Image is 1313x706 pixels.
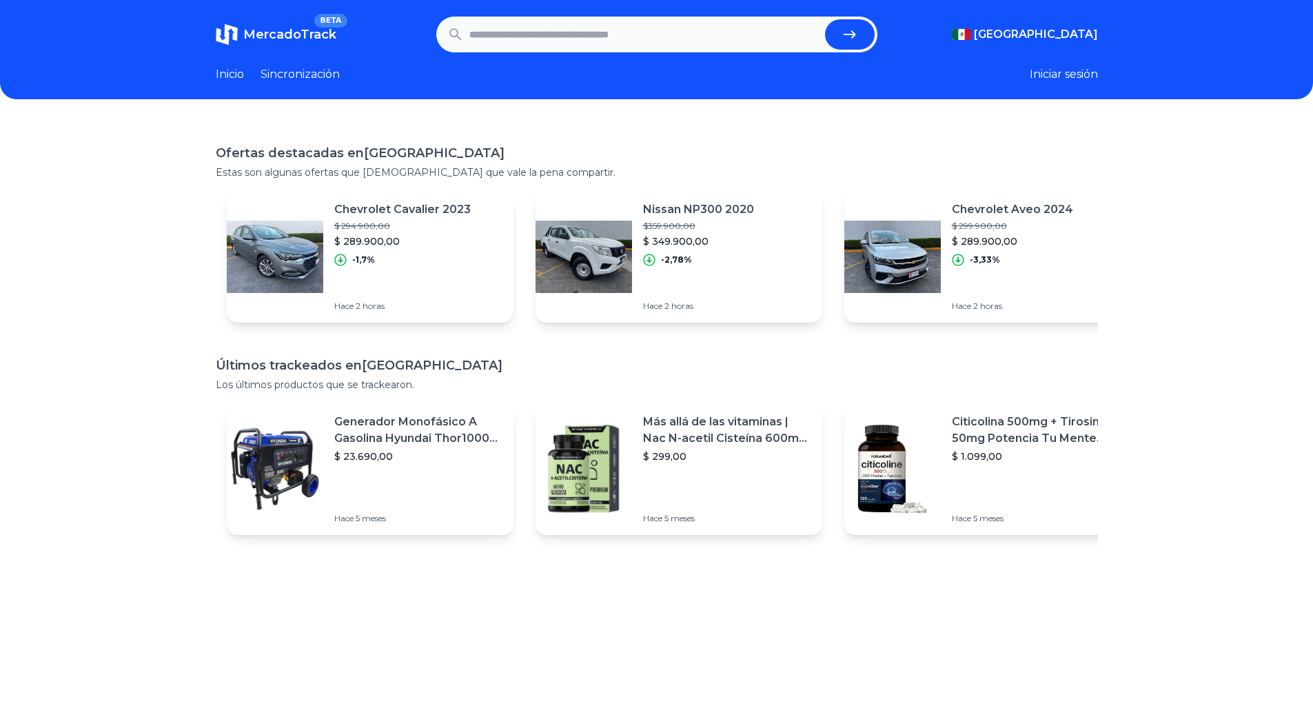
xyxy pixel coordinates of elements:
font: Hace [643,301,662,311]
a: Imagen destacadaGenerador Monofásico A Gasolina Hyundai Thor10000 P 11.5 Kw$ 23.690,00Hace 5 meses [227,403,513,535]
img: Imagen destacada [536,208,632,305]
font: Estas son algunas ofertas que [DEMOGRAPHIC_DATA] que vale la pena compartir. [216,166,615,179]
font: $ 1.099,00 [952,450,1002,463]
font: [GEOGRAPHIC_DATA] [974,28,1098,41]
font: Chevrolet Cavalier 2023 [334,203,471,216]
font: $ 299,00 [643,450,686,463]
font: $ 289.900,00 [334,235,400,248]
a: Imagen destacadaCiticolina 500mg + Tirosina 50mg Potencia Tu Mente (120caps) Sabor Sin Sabor$ 1.0... [844,403,1131,535]
font: Hace [643,513,662,523]
font: Hace [952,513,971,523]
a: Imagen destacadaChevrolet Aveo 2024$ 299.900,00$ 289.900,00-3,33%Hace 2 horas [844,190,1131,323]
font: Últimos trackeados en [216,358,362,373]
font: 2 horas [664,301,693,311]
font: Sincronización [261,68,340,81]
font: MercadoTrack [243,27,336,42]
img: Imagen destacada [536,421,632,517]
a: Sincronización [261,66,340,83]
font: 5 meses [356,513,386,523]
font: -2,78% [661,254,692,265]
img: Imagen destacada [227,208,323,305]
font: [GEOGRAPHIC_DATA] [364,145,505,161]
font: Inicio [216,68,244,81]
font: Chevrolet Aveo 2024 [952,203,1073,216]
a: MercadoTrackBETA [216,23,336,46]
font: Iniciar sesión [1030,68,1098,81]
font: Nissan NP300 2020 [643,203,754,216]
font: -1,7% [352,254,375,265]
a: Inicio [216,66,244,83]
font: Más allá de las vitaminas | Nac N-acetil Cisteína 600mg Ultra-premium Con Inulina De Agave (prebi... [643,415,810,511]
font: Hace [334,513,354,523]
font: Hace [334,301,354,311]
a: Imagen destacadaNissan NP300 2020$359.900,00$ 349.900,00-2,78%Hace 2 horas [536,190,822,323]
button: Iniciar sesión [1030,66,1098,83]
a: Imagen destacadaChevrolet Cavalier 2023$ 294.900,00$ 289.900,00-1,7%Hace 2 horas [227,190,513,323]
font: $ 299.900,00 [952,221,1007,231]
font: $ 23.690,00 [334,450,393,463]
font: Generador Monofásico A Gasolina Hyundai Thor10000 P 11.5 Kw [334,415,498,461]
font: Hace [952,301,971,311]
font: Citicolina 500mg + Tirosina 50mg Potencia Tu Mente (120caps) Sabor Sin Sabor [952,415,1106,461]
button: [GEOGRAPHIC_DATA] [952,26,1098,43]
font: BETA [320,16,341,25]
font: 5 meses [664,513,695,523]
font: Los últimos productos que se trackearon. [216,379,414,391]
font: 2 horas [356,301,385,311]
img: Imagen destacada [227,421,323,517]
font: 5 meses [973,513,1004,523]
font: $ 349.900,00 [643,235,709,248]
font: [GEOGRAPHIC_DATA] [362,358,502,373]
font: $ 289.900,00 [952,235,1017,248]
img: Imagen destacada [844,208,941,305]
font: Ofertas destacadas en [216,145,364,161]
font: $ 294.900,00 [334,221,390,231]
img: México [952,29,971,40]
font: 2 horas [973,301,1002,311]
font: $359.900,00 [643,221,695,231]
a: Imagen destacadaMás allá de las vitaminas | Nac N-acetil Cisteína 600mg Ultra-premium Con Inulina... [536,403,822,535]
img: MercadoTrack [216,23,238,46]
font: -3,33% [970,254,1000,265]
img: Imagen destacada [844,421,941,517]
